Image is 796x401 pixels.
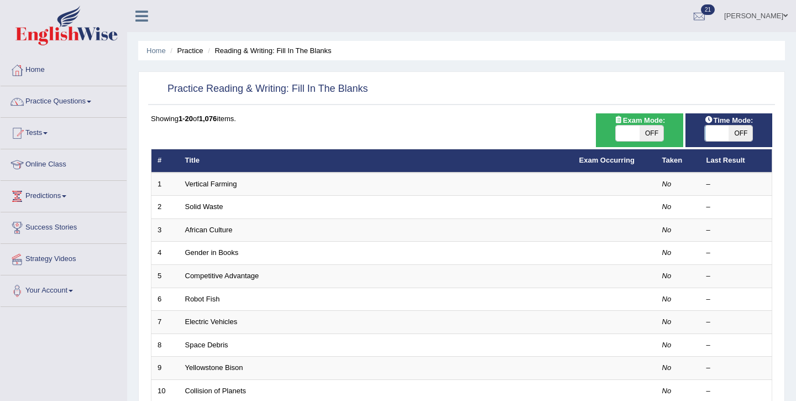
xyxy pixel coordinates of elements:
div: – [706,271,766,282]
th: Title [179,149,573,173]
a: Online Class [1,149,127,177]
span: 21 [701,4,715,15]
div: – [706,225,766,236]
span: OFF [640,126,663,141]
a: Tests [1,118,127,145]
a: Space Debris [185,341,228,349]
td: 3 [151,218,179,242]
span: Exam Mode: [610,114,669,126]
td: 9 [151,357,179,380]
em: No [662,226,672,234]
span: OFF [729,126,752,141]
a: African Culture [185,226,233,234]
td: 5 [151,265,179,288]
em: No [662,341,672,349]
a: Robot Fish [185,295,220,303]
span: Time Mode: [700,114,757,126]
td: 4 [151,242,179,265]
div: Showing of items. [151,113,772,124]
a: Solid Waste [185,202,223,211]
th: # [151,149,179,173]
b: 1,076 [199,114,217,123]
th: Last Result [700,149,772,173]
em: No [662,202,672,211]
a: Home [1,55,127,82]
div: – [706,294,766,305]
div: Show exams occurring in exams [596,113,683,147]
h2: Practice Reading & Writing: Fill In The Blanks [151,81,368,97]
a: Competitive Advantage [185,272,259,280]
div: – [706,340,766,351]
a: Electric Vehicles [185,317,238,326]
td: 7 [151,311,179,334]
div: – [706,386,766,397]
b: 1-20 [179,114,193,123]
a: Predictions [1,181,127,209]
a: Strategy Videos [1,244,127,272]
td: 8 [151,334,179,357]
a: Yellowstone Bison [185,363,243,372]
a: Practice Questions [1,86,127,114]
div: – [706,202,766,212]
a: Exam Occurring [579,156,635,164]
div: – [706,179,766,190]
em: No [662,180,672,188]
td: 1 [151,173,179,196]
div: – [706,317,766,327]
li: Reading & Writing: Fill In The Blanks [205,45,331,56]
li: Practice [167,45,203,56]
em: No [662,272,672,280]
div: – [706,248,766,258]
td: 2 [151,196,179,219]
em: No [662,317,672,326]
a: Success Stories [1,212,127,240]
em: No [662,387,672,395]
a: Gender in Books [185,248,239,257]
th: Taken [656,149,700,173]
td: 6 [151,288,179,311]
div: – [706,363,766,373]
a: Vertical Farming [185,180,237,188]
a: Collision of Planets [185,387,247,395]
em: No [662,248,672,257]
em: No [662,363,672,372]
a: Home [146,46,166,55]
em: No [662,295,672,303]
a: Your Account [1,275,127,303]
